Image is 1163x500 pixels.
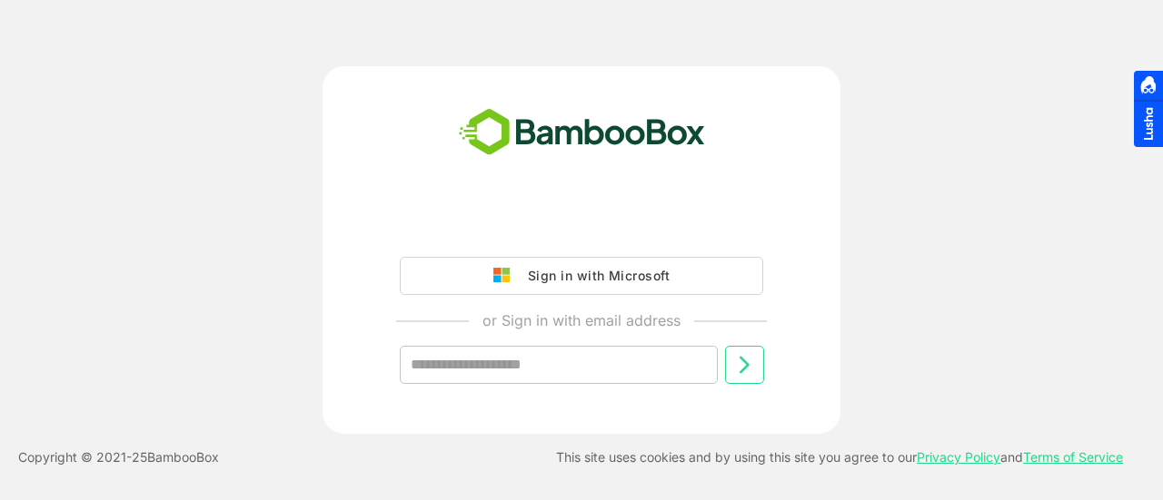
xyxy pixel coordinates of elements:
img: bamboobox [449,103,715,162]
a: Privacy Policy [917,449,1000,465]
p: Copyright © 2021- 25 BambooBox [18,446,219,468]
div: Sign in with Microsoft [519,264,670,288]
p: or Sign in with email address [482,309,681,331]
a: Terms of Service [1023,449,1123,465]
img: google [493,268,519,284]
button: Sign in with Microsoft [400,257,763,295]
p: This site uses cookies and by using this site you agree to our and [556,446,1123,468]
